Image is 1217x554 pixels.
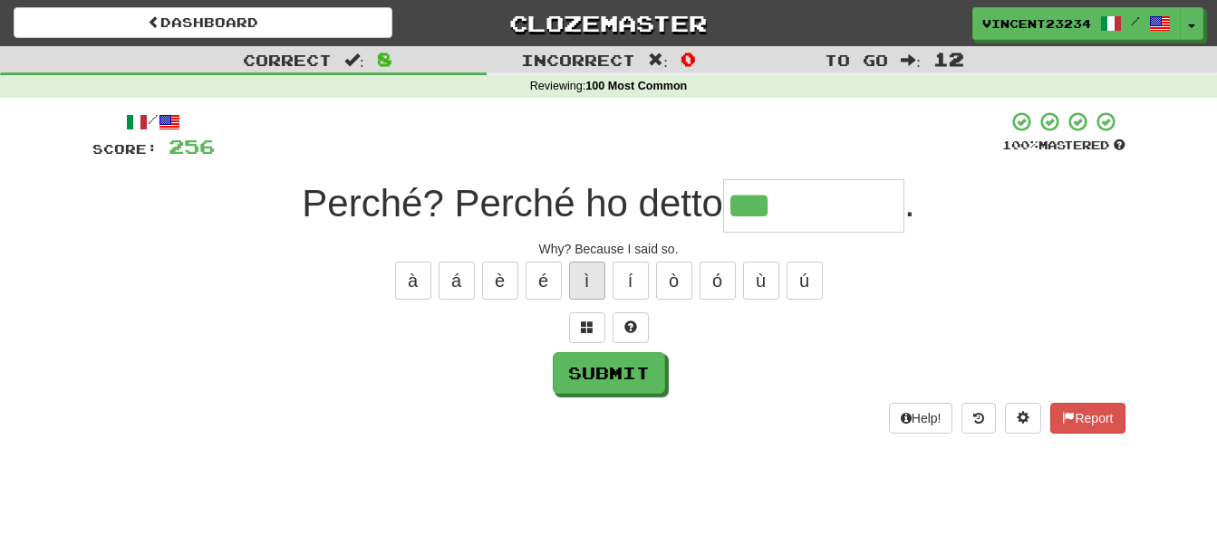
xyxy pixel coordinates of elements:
span: 0 [681,48,696,70]
span: To go [825,51,888,69]
button: Help! [889,403,953,434]
span: 256 [169,135,215,158]
button: ò [656,262,692,300]
span: : [648,53,668,68]
span: Incorrect [521,51,635,69]
a: Vincent23234 / [972,7,1181,40]
span: : [344,53,364,68]
button: Single letter hint - you only get 1 per sentence and score half the points! alt+h [613,312,649,343]
button: ú [787,262,823,300]
span: Vincent23234 [982,15,1091,32]
div: / [92,110,215,133]
button: Switch sentence to multiple choice alt+p [569,312,605,343]
button: ó [700,262,736,300]
span: Score: [92,141,158,157]
button: ì [569,262,605,300]
button: ù [743,262,779,300]
button: Report [1050,403,1125,434]
span: / [1131,14,1140,27]
span: Correct [243,51,332,69]
strong: 100 Most Common [585,80,687,92]
button: Submit [553,352,665,394]
div: Mastered [1002,138,1125,154]
button: é [526,262,562,300]
button: á [439,262,475,300]
span: : [901,53,921,68]
button: à [395,262,431,300]
span: 8 [377,48,392,70]
span: 12 [933,48,964,70]
button: í [613,262,649,300]
a: Dashboard [14,7,392,38]
button: è [482,262,518,300]
span: . [904,182,915,224]
button: Round history (alt+y) [961,403,996,434]
span: 100 % [1002,138,1038,152]
span: Perché? Perché ho detto [302,182,723,224]
div: Why? Because I said so. [92,240,1125,258]
a: Clozemaster [420,7,798,39]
